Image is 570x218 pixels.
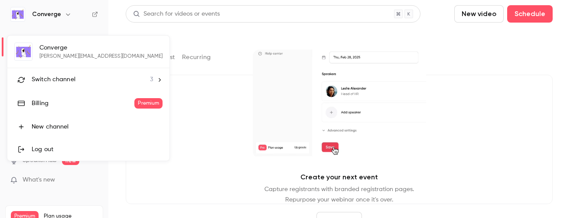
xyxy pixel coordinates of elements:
[32,99,134,108] div: Billing
[32,145,163,154] div: Log out
[32,75,75,84] span: Switch channel
[32,122,163,131] div: New channel
[134,98,163,109] span: Premium
[150,75,153,84] span: 3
